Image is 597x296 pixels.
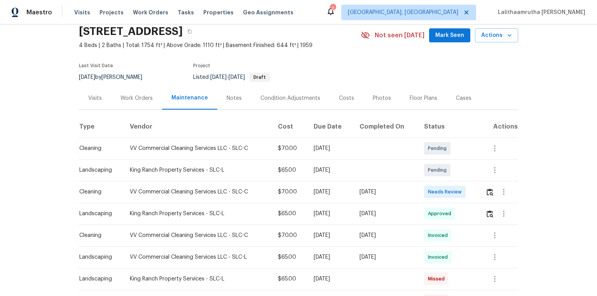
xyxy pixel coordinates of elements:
[203,9,234,16] span: Properties
[130,232,265,239] div: VV Commercial Cleaning Services LLC - SLC-C
[193,63,210,68] span: Project
[456,94,471,102] div: Cases
[79,210,117,218] div: Landscaping
[360,232,412,239] div: [DATE]
[229,75,245,80] span: [DATE]
[278,275,301,283] div: $65.00
[130,210,265,218] div: King Ranch Property Services - SLC-L
[79,28,183,35] h2: [STREET_ADDRESS]
[130,275,265,283] div: King Ranch Property Services - SLC-L
[428,275,448,283] span: Missed
[435,31,464,40] span: Mark Seen
[418,116,479,138] th: Status
[307,116,353,138] th: Due Date
[79,73,152,82] div: by [PERSON_NAME]
[130,166,265,174] div: King Ranch Property Services - SLC-L
[79,63,113,68] span: Last Visit Date
[428,166,450,174] span: Pending
[314,166,347,174] div: [DATE]
[79,166,117,174] div: Landscaping
[88,94,102,102] div: Visits
[314,188,347,196] div: [DATE]
[314,210,347,218] div: [DATE]
[26,9,52,16] span: Maestro
[339,94,354,102] div: Costs
[481,31,512,40] span: Actions
[495,9,585,16] span: Lalithaamrutha [PERSON_NAME]
[360,188,412,196] div: [DATE]
[79,116,124,138] th: Type
[479,116,518,138] th: Actions
[485,204,494,223] button: Review Icon
[193,75,270,80] span: Listed
[314,232,347,239] div: [DATE]
[428,253,451,261] span: Invoiced
[171,94,208,102] div: Maintenance
[227,94,242,102] div: Notes
[330,5,335,12] div: 2
[360,210,412,218] div: [DATE]
[314,275,347,283] div: [DATE]
[79,275,117,283] div: Landscaping
[130,253,265,261] div: VV Commercial Cleaning Services LLC - SLC-L
[210,75,227,80] span: [DATE]
[278,210,301,218] div: $65.00
[250,75,269,80] span: Draft
[428,188,465,196] span: Needs Review
[360,253,412,261] div: [DATE]
[99,9,124,16] span: Projects
[243,9,293,16] span: Geo Assignments
[79,232,117,239] div: Cleaning
[278,232,301,239] div: $70.00
[278,145,301,152] div: $70.00
[79,145,117,152] div: Cleaning
[428,210,454,218] span: Approved
[314,145,347,152] div: [DATE]
[278,166,301,174] div: $65.00
[348,9,458,16] span: [GEOGRAPHIC_DATA], [GEOGRAPHIC_DATA]
[373,94,391,102] div: Photos
[260,94,320,102] div: Condition Adjustments
[475,28,518,43] button: Actions
[133,9,168,16] span: Work Orders
[183,24,197,38] button: Copy Address
[130,188,265,196] div: VV Commercial Cleaning Services LLC - SLC-C
[428,145,450,152] span: Pending
[353,116,418,138] th: Completed On
[272,116,307,138] th: Cost
[178,10,194,15] span: Tasks
[314,253,347,261] div: [DATE]
[74,9,90,16] span: Visits
[79,253,117,261] div: Landscaping
[487,188,493,196] img: Review Icon
[79,75,95,80] span: [DATE]
[130,145,265,152] div: VV Commercial Cleaning Services LLC - SLC-C
[375,31,424,39] span: Not seen [DATE]
[124,116,272,138] th: Vendor
[278,253,301,261] div: $65.00
[487,210,493,218] img: Review Icon
[429,28,470,43] button: Mark Seen
[210,75,245,80] span: -
[428,232,451,239] span: Invoiced
[79,42,361,49] span: 4 Beds | 2 Baths | Total: 1754 ft² | Above Grade: 1110 ft² | Basement Finished: 644 ft² | 1959
[79,188,117,196] div: Cleaning
[278,188,301,196] div: $70.00
[120,94,153,102] div: Work Orders
[410,94,437,102] div: Floor Plans
[485,183,494,201] button: Review Icon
